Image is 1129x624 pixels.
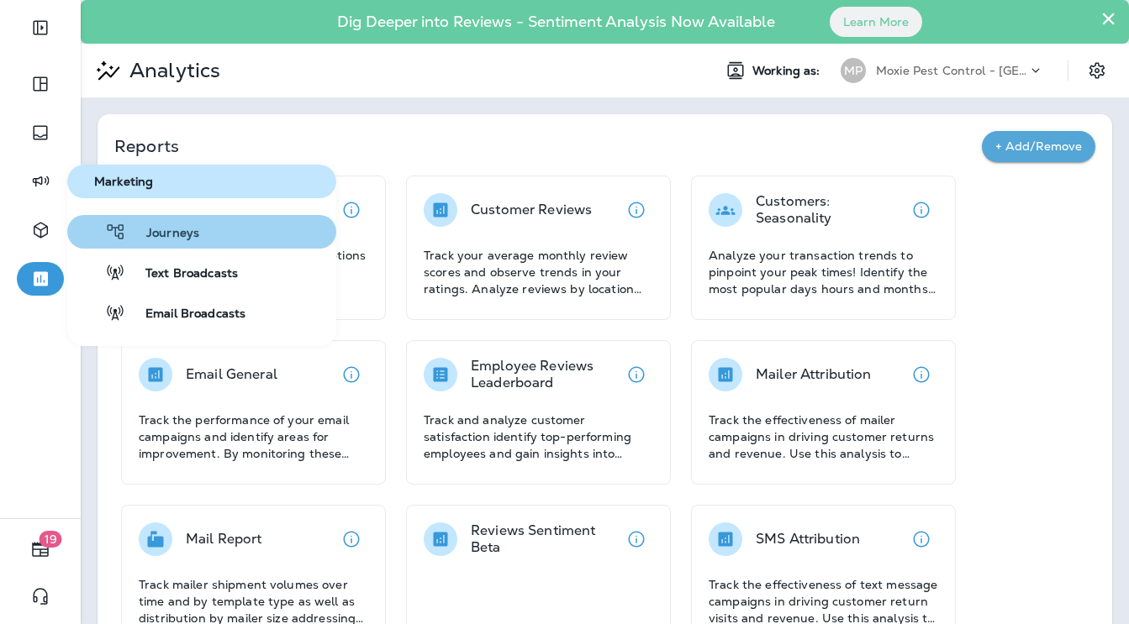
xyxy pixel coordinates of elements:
[620,522,653,556] button: View details
[1100,5,1116,32] button: Close
[40,531,62,548] span: 19
[186,366,277,383] p: Email General
[67,215,336,249] button: Journeys
[982,131,1095,162] button: + Add/Remove
[471,358,620,391] p: Employee Reviews Leaderboard
[756,531,860,548] p: SMS Attribution
[620,358,653,391] button: View details
[74,175,330,189] span: Marketing
[335,193,368,227] button: View details
[905,193,938,227] button: View details
[67,165,336,198] button: Marketing
[17,11,64,45] button: Expand Sidebar
[125,266,238,282] span: Text Broadcasts
[67,296,336,329] button: Email Broadcasts
[830,7,922,37] button: Learn More
[620,193,653,227] button: View details
[123,58,220,83] p: Analytics
[186,531,262,548] p: Mail Report
[876,64,1027,77] p: Moxie Pest Control - [GEOGRAPHIC_DATA]
[139,412,368,462] p: Track the performance of your email campaigns and identify areas for improvement. By monitoring t...
[752,64,824,78] span: Working as:
[126,226,199,242] span: Journeys
[67,255,336,289] button: Text Broadcasts
[471,522,620,556] p: Reviews Sentiment Beta
[335,358,368,391] button: View details
[125,307,245,322] span: Email Broadcasts
[709,412,938,462] p: Track the effectiveness of mailer campaigns in driving customer returns and revenue. Use this ana...
[756,193,905,227] p: Customers: Seasonality
[841,58,866,83] div: MP
[709,247,938,297] p: Analyze your transaction trends to pinpoint your peak times! Identify the most popular days hours...
[288,19,824,24] p: Dig Deeper into Reviews - Sentiment Analysis Now Available
[424,412,653,462] p: Track and analyze customer satisfaction identify top-performing employees and gain insights into ...
[1082,55,1112,86] button: Settings
[756,366,872,383] p: Mailer Attribution
[471,202,592,218] p: Customer Reviews
[905,522,938,556] button: View details
[424,247,653,297] p: Track your average monthly review scores and observe trends in your ratings. Analyze reviews by l...
[335,522,368,556] button: View details
[114,134,982,158] p: Reports
[905,358,938,391] button: View details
